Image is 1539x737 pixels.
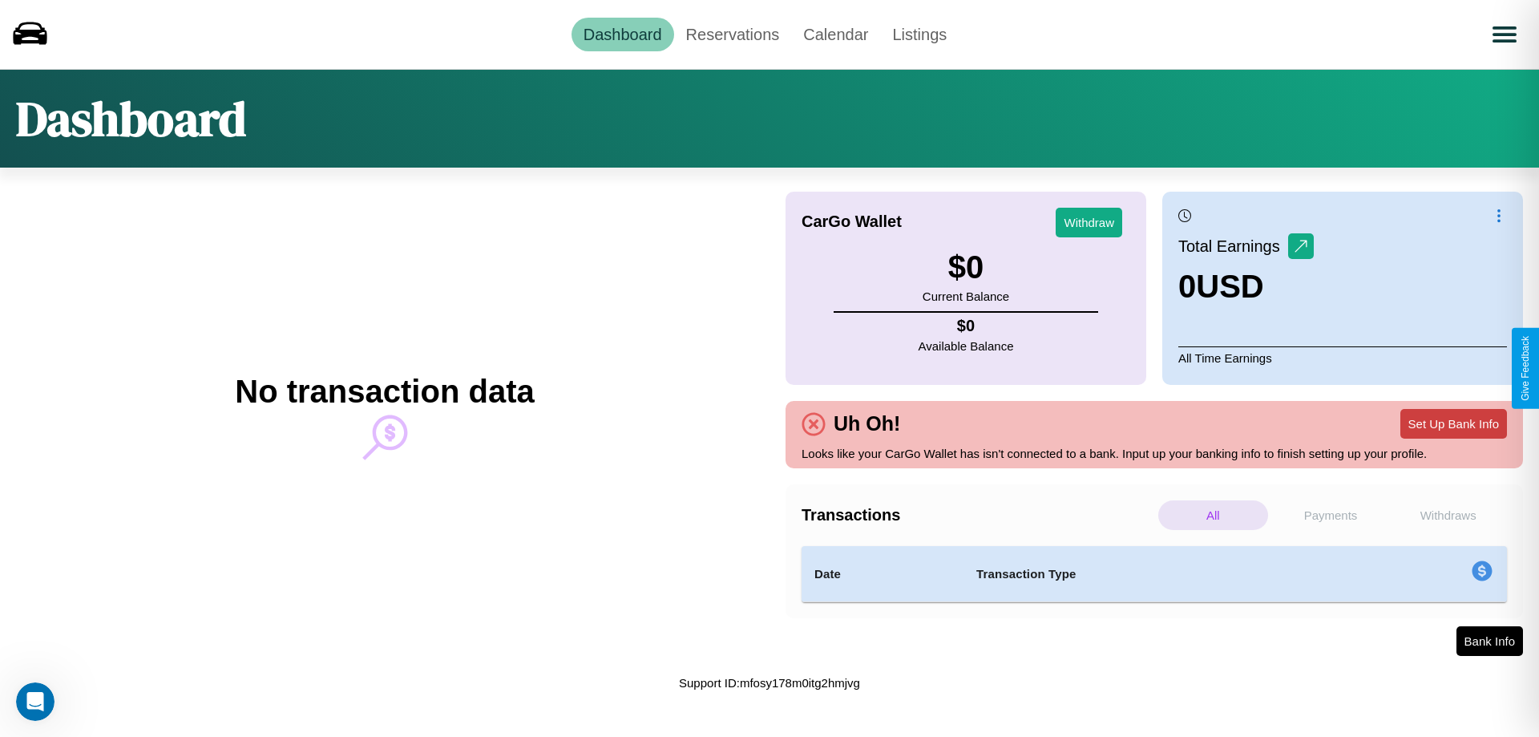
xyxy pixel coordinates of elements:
[1456,626,1523,656] button: Bank Info
[923,249,1009,285] h3: $ 0
[572,18,674,51] a: Dashboard
[1158,500,1268,530] p: All
[16,682,55,721] iframe: Intercom live chat
[802,546,1507,602] table: simple table
[880,18,959,51] a: Listings
[919,335,1014,357] p: Available Balance
[802,443,1507,464] p: Looks like your CarGo Wallet has isn't connected to a bank. Input up your banking info to finish ...
[1482,12,1527,57] button: Open menu
[826,412,908,435] h4: Uh Oh!
[1056,208,1122,237] button: Withdraw
[1400,409,1507,439] button: Set Up Bank Info
[235,374,534,410] h2: No transaction data
[1178,232,1288,261] p: Total Earnings
[802,506,1154,524] h4: Transactions
[976,565,1340,584] h4: Transaction Type
[16,86,246,152] h1: Dashboard
[674,18,792,51] a: Reservations
[814,565,951,584] h4: Date
[919,317,1014,335] h4: $ 0
[1393,500,1503,530] p: Withdraws
[1178,346,1507,369] p: All Time Earnings
[802,213,902,231] h4: CarGo Wallet
[1520,336,1531,401] div: Give Feedback
[1276,500,1386,530] p: Payments
[679,672,860,694] p: Support ID: mfosy178m0itg2hmjvg
[923,285,1009,307] p: Current Balance
[1178,269,1314,305] h3: 0 USD
[791,18,880,51] a: Calendar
